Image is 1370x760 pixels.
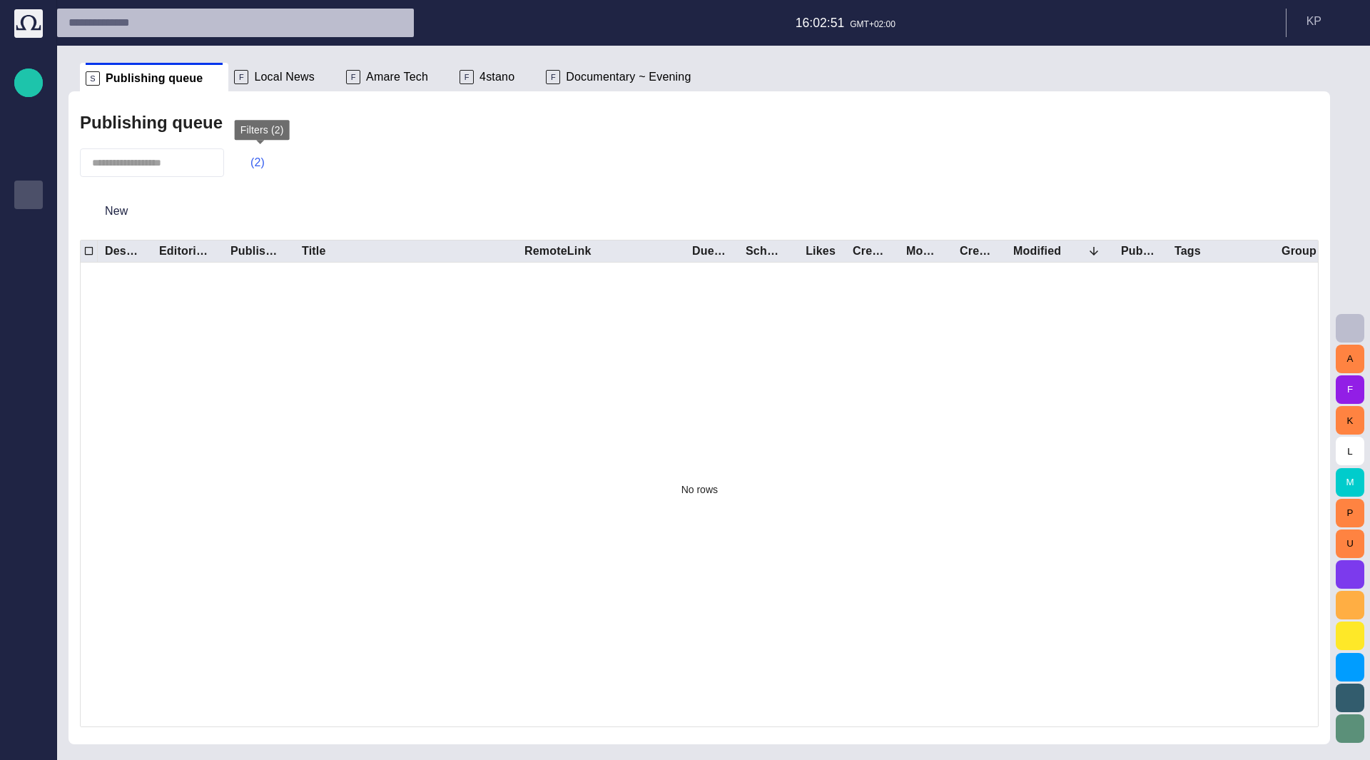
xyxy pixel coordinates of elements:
p: K P [1306,13,1321,30]
span: Media [20,215,37,232]
button: A [1336,345,1364,373]
p: Rundowns [20,129,37,143]
p: Administration [20,243,37,258]
div: Created [960,244,995,258]
span: 4stano [479,70,514,84]
div: Scheduled [746,244,781,258]
div: FAmare Tech [340,63,454,91]
p: Editorial Admin [20,386,37,400]
div: Editorial status [159,244,212,258]
button: KP [1295,9,1361,34]
p: Octopus [20,472,37,486]
div: No rows [81,263,1319,716]
p: 16:02:51 [796,14,845,32]
span: Publishing queue [20,186,37,203]
div: Destination [105,244,141,258]
span: Story folders [20,158,37,175]
button: (2) [230,150,271,176]
div: Modified by [906,244,941,258]
div: F4stano [454,63,540,91]
div: AI Assistant [14,437,43,466]
div: Media [14,209,43,238]
div: Title [302,244,326,258]
span: Social Media [20,358,37,375]
p: F [346,70,360,84]
span: Media-test with filter [20,272,37,289]
p: F [234,70,248,84]
button: U [1336,530,1364,558]
p: S [86,71,100,86]
div: Group [1282,244,1316,258]
span: Editorial Admin [20,386,37,403]
div: Media-test with filter [14,266,43,295]
p: My OctopusX [20,329,37,343]
p: [PERSON_NAME]'s media (playout) [20,300,37,315]
span: Documentary ~ Evening [566,70,691,84]
div: Publishing status [230,244,283,258]
p: [URL][DOMAIN_NAME] [20,415,37,429]
div: Likes [806,244,836,258]
span: AI Assistant [20,443,37,460]
span: Local News [254,70,315,84]
p: AI Assistant [20,443,37,457]
span: Octopus [20,472,37,489]
button: M [1336,468,1364,497]
span: [URL][DOMAIN_NAME] [20,415,37,432]
span: Amare Tech [366,70,428,84]
p: F [546,70,560,84]
div: Tags [1174,244,1201,258]
p: Story folders [20,158,37,172]
button: K [1336,406,1364,435]
img: Octopus News Room [14,9,43,38]
button: Sort [1084,241,1104,261]
div: Modified [1013,244,1081,258]
div: FLocal News [228,63,340,91]
button: F [1336,375,1364,404]
p: Media [20,215,37,229]
p: F [460,70,474,84]
span: Administration [20,243,37,260]
div: RemoteLink [524,244,592,258]
p: Media-test with filter [20,272,37,286]
p: GMT+02:00 [850,18,895,31]
span: Filters (2) [240,123,284,137]
button: P [1336,499,1364,527]
div: Due date [692,244,727,258]
div: Publishing queue [14,181,43,209]
div: Created by [853,244,888,258]
div: SPublishing queue [80,63,228,91]
div: FDocumentary ~ Evening [540,63,716,91]
span: Publishing queue [106,71,203,86]
p: Social Media [20,358,37,372]
div: Published [1121,244,1156,258]
h2: Publishing queue [80,113,223,133]
span: My OctopusX [20,329,37,346]
div: Octopus [14,466,43,495]
div: [PERSON_NAME]'s media (playout) [14,295,43,323]
span: Rundowns [20,129,37,146]
ul: main menu [14,123,43,495]
button: L [1336,437,1364,465]
span: [PERSON_NAME]'s media (playout) [20,300,37,318]
button: New [80,198,153,224]
div: [URL][DOMAIN_NAME] [14,409,43,437]
p: Publishing queue [20,186,37,201]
